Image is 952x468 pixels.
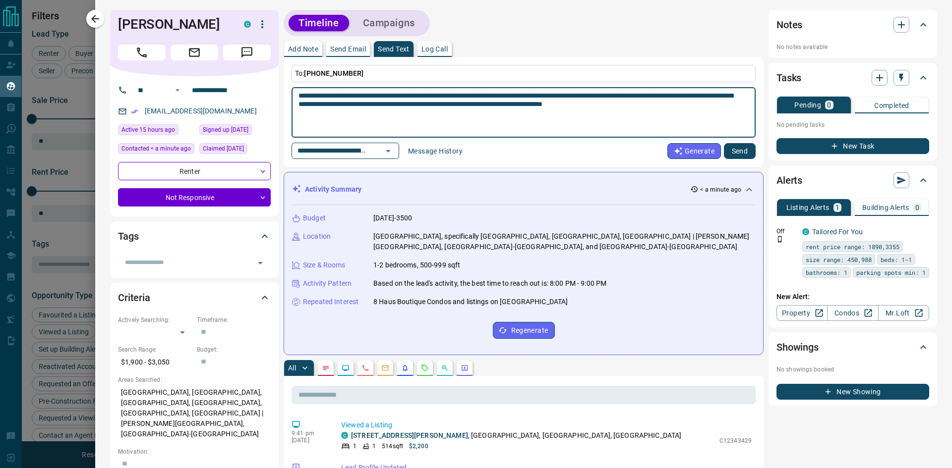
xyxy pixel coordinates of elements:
[874,102,909,109] p: Completed
[776,339,819,355] h2: Showings
[197,345,271,354] p: Budget:
[341,420,752,430] p: Viewed a Listing
[292,437,326,444] p: [DATE]
[223,45,271,60] span: Message
[292,180,755,199] div: Activity Summary< a minute ago
[118,162,271,180] div: Renter
[381,144,395,158] button: Open
[322,364,330,372] svg: Notes
[118,447,271,456] p: Motivation:
[373,260,460,270] p: 1-2 bedrooms, 500-999 sqft
[441,364,449,372] svg: Opportunities
[794,102,821,108] p: Pending
[409,442,428,451] p: $2,200
[878,305,929,321] a: Mr.Loft
[700,185,741,194] p: < a minute ago
[776,305,828,321] a: Property
[421,46,448,52] p: Log Call
[776,292,929,302] p: New Alert:
[351,430,681,441] p: , [GEOGRAPHIC_DATA], [GEOGRAPHIC_DATA], [GEOGRAPHIC_DATA]
[719,436,752,445] p: C12343429
[118,224,271,248] div: Tags
[353,442,357,451] p: 1
[171,45,218,60] span: Email
[402,143,469,159] button: Message History
[253,256,267,270] button: Open
[118,124,194,138] div: Thu Aug 14 2025
[378,46,410,52] p: Send Text
[361,364,369,372] svg: Calls
[421,364,429,372] svg: Requests
[667,143,721,159] button: Generate
[776,66,929,90] div: Tasks
[330,46,366,52] p: Send Email
[776,43,929,52] p: No notes available
[776,13,929,37] div: Notes
[401,364,409,372] svg: Listing Alerts
[724,143,756,159] button: Send
[802,228,809,235] div: condos.ca
[856,267,926,277] span: parking spots min: 1
[118,228,138,244] h2: Tags
[118,143,194,157] div: Fri Aug 15 2025
[915,204,919,211] p: 0
[118,290,150,306] h2: Criteria
[305,184,361,195] p: Activity Summary
[121,144,191,154] span: Contacted < a minute ago
[806,267,847,277] span: bathrooms: 1
[382,442,403,451] p: 514 sqft
[373,213,412,223] p: [DATE]-3500
[776,70,801,86] h2: Tasks
[303,213,326,223] p: Budget
[303,297,358,307] p: Repeated Interest
[806,255,872,264] span: size range: 450,988
[776,17,802,33] h2: Notes
[288,46,318,52] p: Add Note
[303,260,346,270] p: Size & Rooms
[203,144,244,154] span: Claimed [DATE]
[172,84,183,96] button: Open
[373,297,568,307] p: 8 Haus Boutique Condos and listings on [GEOGRAPHIC_DATA]
[373,278,606,289] p: Based on the lead's activity, the best time to reach out is: 8:00 PM - 9:00 PM
[118,384,271,442] p: [GEOGRAPHIC_DATA], [GEOGRAPHIC_DATA], [GEOGRAPHIC_DATA], [GEOGRAPHIC_DATA], [GEOGRAPHIC_DATA], [G...
[776,335,929,359] div: Showings
[121,125,175,135] span: Active 15 hours ago
[118,315,192,324] p: Actively Searching:
[303,278,352,289] p: Activity Pattern
[881,255,912,264] span: beds: 1-1
[288,364,296,371] p: All
[244,21,251,28] div: condos.ca
[341,432,348,439] div: condos.ca
[118,16,229,32] h1: [PERSON_NAME]
[145,107,257,115] a: [EMAIL_ADDRESS][DOMAIN_NAME]
[461,364,469,372] svg: Agent Actions
[118,286,271,310] div: Criteria
[812,228,863,236] a: Tailored For You
[118,345,192,354] p: Search Range:
[776,138,929,154] button: New Task
[199,124,271,138] div: Fri Oct 25 2024
[776,117,929,132] p: No pending tasks
[351,431,468,439] a: [STREET_ADDRESS][PERSON_NAME]
[131,108,138,115] svg: Email Verified
[118,188,271,207] div: Not Responsive
[786,204,830,211] p: Listing Alerts
[776,227,796,236] p: Off
[776,365,929,374] p: No showings booked
[806,242,899,252] span: rent price range: 1890,3355
[197,315,271,324] p: Timeframe:
[304,69,363,77] span: [PHONE_NUMBER]
[118,375,271,384] p: Areas Searched:
[862,204,909,211] p: Building Alerts
[199,143,271,157] div: Fri Oct 25 2024
[493,322,555,339] button: Regenerate
[373,231,755,252] p: [GEOGRAPHIC_DATA], specifically [GEOGRAPHIC_DATA], [GEOGRAPHIC_DATA], [GEOGRAPHIC_DATA] | [PERSON...
[776,168,929,192] div: Alerts
[118,354,192,370] p: $1,900 - $3,050
[292,430,326,437] p: 9:41 pm
[289,15,349,31] button: Timeline
[827,102,831,108] p: 0
[292,65,756,82] p: To:
[353,15,425,31] button: Campaigns
[776,384,929,400] button: New Showing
